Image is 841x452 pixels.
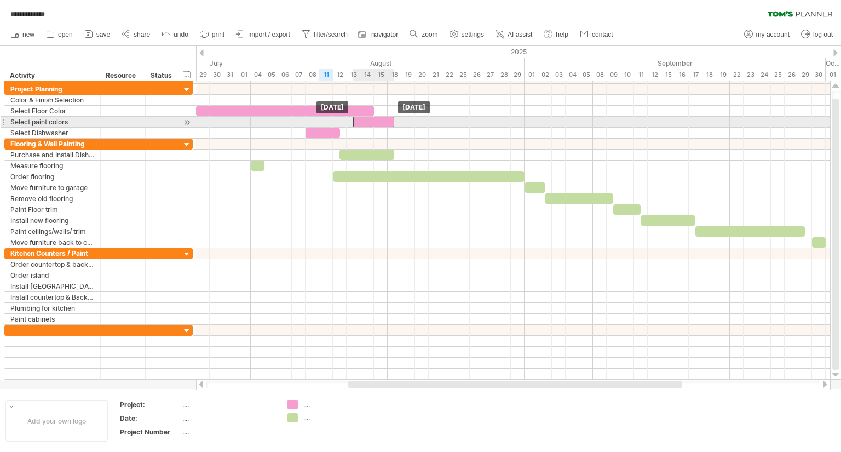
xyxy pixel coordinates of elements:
[493,27,535,42] a: AI assist
[552,69,566,81] div: Wednesday, 3 September 2025
[212,31,224,38] span: print
[757,69,771,81] div: Wednesday, 24 September 2025
[10,215,95,226] div: Install new flooring
[306,69,319,81] div: Friday, 8 August 2025
[756,31,790,38] span: my account
[10,128,95,138] div: Select Dishwasher
[785,69,798,81] div: Friday, 26 September 2025
[702,69,716,81] div: Thursday, 18 September 2025
[82,27,113,42] a: save
[292,69,306,81] div: Thursday, 7 August 2025
[182,427,274,437] div: ....
[356,27,401,42] a: navigator
[442,69,456,81] div: Friday, 22 August 2025
[525,69,538,81] div: Monday, 1 September 2025
[22,31,34,38] span: new
[447,27,487,42] a: settings
[210,69,223,81] div: Wednesday, 30 July 2025
[730,69,744,81] div: Monday, 22 September 2025
[566,69,579,81] div: Thursday, 4 September 2025
[10,314,95,324] div: Paint cabinets
[10,84,95,94] div: Project Planning
[10,248,95,259] div: Kitchen Counters / Paint
[511,69,525,81] div: Friday, 29 August 2025
[483,69,497,81] div: Wednesday, 27 August 2025
[10,95,95,105] div: Color & Finish Selection
[182,117,192,128] div: scroll to activity
[689,69,702,81] div: Wednesday, 17 September 2025
[398,101,430,113] div: [DATE]
[151,70,175,81] div: Status
[10,106,95,116] div: Select Floor Color
[607,69,620,81] div: Tuesday, 9 September 2025
[8,27,38,42] a: new
[96,31,110,38] span: save
[43,27,76,42] a: open
[120,400,180,409] div: Project:
[314,31,348,38] span: filter/search
[371,31,398,38] span: navigator
[401,69,415,81] div: Tuesday, 19 August 2025
[10,281,95,291] div: Install [GEOGRAPHIC_DATA]
[347,69,360,81] div: Wednesday, 13 August 2025
[278,69,292,81] div: Wednesday, 6 August 2025
[741,27,793,42] a: my account
[661,69,675,81] div: Monday, 15 September 2025
[716,69,730,81] div: Friday, 19 September 2025
[771,69,785,81] div: Thursday, 25 September 2025
[10,292,95,302] div: Install countertop & Backsplash
[10,171,95,182] div: Order flooring
[826,69,839,81] div: Wednesday, 1 October 2025
[620,69,634,81] div: Wednesday, 10 September 2025
[303,413,363,422] div: ....
[634,69,648,81] div: Thursday, 11 September 2025
[197,27,228,42] a: print
[182,400,274,409] div: ....
[812,69,826,81] div: Tuesday, 30 September 2025
[541,27,572,42] a: help
[422,31,437,38] span: zoom
[360,69,374,81] div: Thursday, 14 August 2025
[264,69,278,81] div: Tuesday, 5 August 2025
[237,69,251,81] div: Friday, 1 August 2025
[462,31,484,38] span: settings
[120,414,180,423] div: Date:
[497,69,511,81] div: Thursday, 28 August 2025
[233,27,293,42] a: import / export
[299,27,351,42] a: filter/search
[237,58,525,69] div: August 2025
[429,69,442,81] div: Thursday, 21 August 2025
[456,69,470,81] div: Monday, 25 August 2025
[593,69,607,81] div: Monday, 8 September 2025
[223,69,237,81] div: Thursday, 31 July 2025
[577,27,617,42] a: contact
[675,69,689,81] div: Tuesday, 16 September 2025
[10,270,95,281] div: Order island
[508,31,532,38] span: AI assist
[333,69,347,81] div: Tuesday, 12 August 2025
[319,69,333,81] div: Monday, 11 August 2025
[58,31,73,38] span: open
[5,400,108,442] div: Add your own logo
[316,101,348,113] div: [DATE]
[10,161,95,171] div: Measure flooring
[10,237,95,248] div: Move furniture back to condo
[10,204,95,215] div: Paint Floor trim
[798,69,812,81] div: Monday, 29 September 2025
[592,31,613,38] span: contact
[415,69,429,81] div: Wednesday, 20 August 2025
[556,31,568,38] span: help
[182,414,274,423] div: ....
[303,400,363,409] div: ....
[196,69,210,81] div: Tuesday, 29 July 2025
[10,226,95,237] div: Paint ceilings/walls/ trim
[10,182,95,193] div: Move furniture to garage
[798,27,836,42] a: log out
[579,69,593,81] div: Friday, 5 September 2025
[10,303,95,313] div: Plumbing for kitchen
[374,69,388,81] div: Friday, 15 August 2025
[134,31,150,38] span: share
[813,31,833,38] span: log out
[10,139,95,149] div: Flooring & Wall Painting
[159,27,192,42] a: undo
